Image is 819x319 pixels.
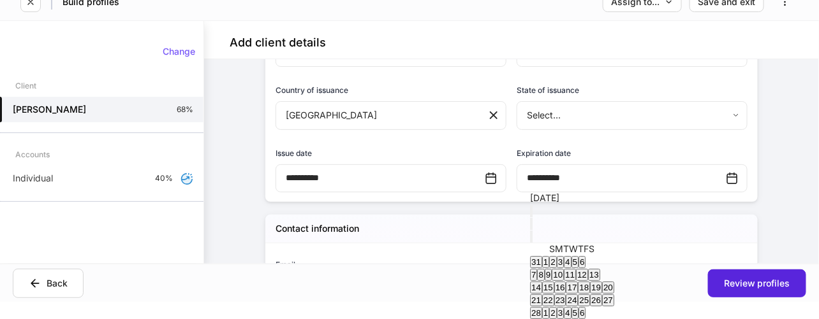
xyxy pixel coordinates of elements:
p: Individual [13,172,53,185]
button: 28 [530,307,542,319]
p: 40% [155,173,173,183]
button: Change [154,41,203,62]
button: 4 [564,307,571,319]
button: 10 [552,269,564,281]
button: 26 [591,294,603,306]
button: 14 [530,281,542,294]
button: 27 [602,294,614,306]
button: 31 [530,256,542,268]
span: Sunday [550,243,556,255]
h5: [PERSON_NAME] [13,103,86,116]
button: 15 [542,281,554,294]
div: Accounts [15,143,50,166]
button: Next month [530,230,533,243]
button: 7 [530,269,537,281]
button: 2 [550,256,557,268]
h6: Expiration date [517,147,571,159]
h4: Add client details [230,35,326,50]
button: 8 [538,269,545,281]
button: 23 [554,294,566,306]
span: Tuesday [564,243,570,255]
h5: Contact information [276,222,359,235]
button: 1 [542,307,549,319]
button: Previous month [530,218,533,230]
div: Review profiles [724,279,790,288]
div: Select... [517,101,747,129]
button: 1 [542,256,549,268]
button: 3 [557,307,564,319]
button: 24 [566,294,579,306]
button: 22 [542,294,554,306]
button: 9 [545,269,552,281]
div: Back [29,277,68,290]
button: 12 [576,269,588,281]
button: Review profiles [708,269,806,297]
button: 2 [550,307,557,319]
h6: Email [276,259,295,271]
button: 20 [602,281,614,294]
button: 17 [566,281,579,294]
div: [DATE] [530,192,614,204]
span: Saturday [589,243,595,255]
p: 68% [177,104,193,115]
button: 25 [579,294,591,306]
button: 4 [564,256,571,268]
button: 19 [591,281,603,294]
h6: Country of issuance [276,84,348,96]
span: Wednesday [570,243,579,255]
span: Monday [556,243,564,255]
button: 16 [554,281,566,294]
button: 11 [564,269,576,281]
button: Back [13,269,84,298]
button: 18 [579,281,591,294]
div: Client [15,74,36,97]
button: 6 [579,307,586,319]
button: 5 [572,307,579,319]
button: 3 [557,256,564,268]
div: [GEOGRAPHIC_DATA] [276,101,486,129]
button: calendar view is open, switch to year view [530,205,533,217]
span: Friday [584,243,589,255]
h6: Issue date [276,147,312,159]
h6: State of issuance [517,84,579,96]
button: 6 [579,256,586,268]
button: 13 [588,269,600,281]
button: 21 [530,294,542,306]
span: Thursday [579,243,584,255]
button: 5 [572,256,579,268]
div: Change [163,47,195,56]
